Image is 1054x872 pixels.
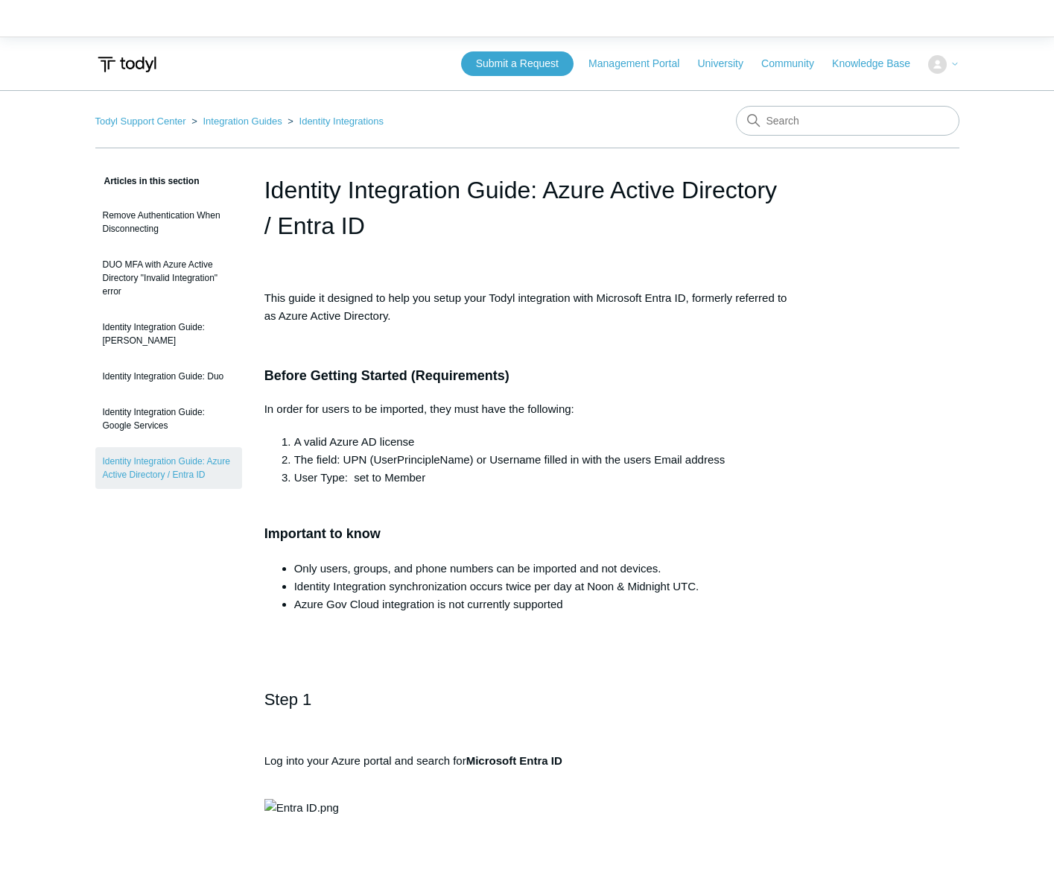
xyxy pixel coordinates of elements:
[697,56,758,72] a: University
[95,250,242,306] a: DUO MFA with Azure Active Directory "Invalid Integration" error
[588,56,694,72] a: Management Portal
[299,116,384,127] a: Identity Integrations
[294,451,790,469] li: The field: UPN (UserPrincipleName) or Username filled in with the users Email address
[264,686,790,739] h2: Step 1
[466,754,562,767] strong: Microsoft Entra ID
[95,398,242,440] a: Identity Integration Guide: Google Services
[95,116,186,127] a: Todyl Support Center
[264,400,790,418] p: In order for users to be imported, they must have the following:
[95,176,200,186] span: Articles in this section
[461,51,574,76] a: Submit a Request
[736,106,959,136] input: Search
[285,116,384,127] li: Identity Integrations
[294,433,790,451] li: A valid Azure AD license
[264,799,339,817] img: Entra ID.png
[95,313,242,355] a: Identity Integration Guide: [PERSON_NAME]
[294,595,790,613] li: Azure Gov Cloud integration is not currently supported
[95,116,189,127] li: Todyl Support Center
[294,578,790,595] li: Identity Integration synchronization occurs twice per day at Noon & Midnight UTC.
[264,172,790,244] h1: Identity Integration Guide: Azure Active Directory / Entra ID
[761,56,829,72] a: Community
[264,502,790,545] h3: Important to know
[95,447,242,489] a: Identity Integration Guide: Azure Active Directory / Entra ID
[294,560,790,578] li: Only users, groups, and phone numbers can be imported and not devices.
[95,362,242,391] a: Identity Integration Guide: Duo
[264,752,790,788] p: Log into your Azure portal and search for
[188,116,285,127] li: Integration Guides
[95,201,242,243] a: Remove Authentication When Disconnecting
[264,365,790,387] h3: Before Getting Started (Requirements)
[832,56,925,72] a: Knowledge Base
[294,469,790,487] li: User Type: set to Member
[203,116,282,127] a: Integration Guides
[264,289,790,325] p: This guide it designed to help you setup your Todyl integration with Microsoft Entra ID, formerly...
[95,51,159,78] img: Todyl Support Center Help Center home page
